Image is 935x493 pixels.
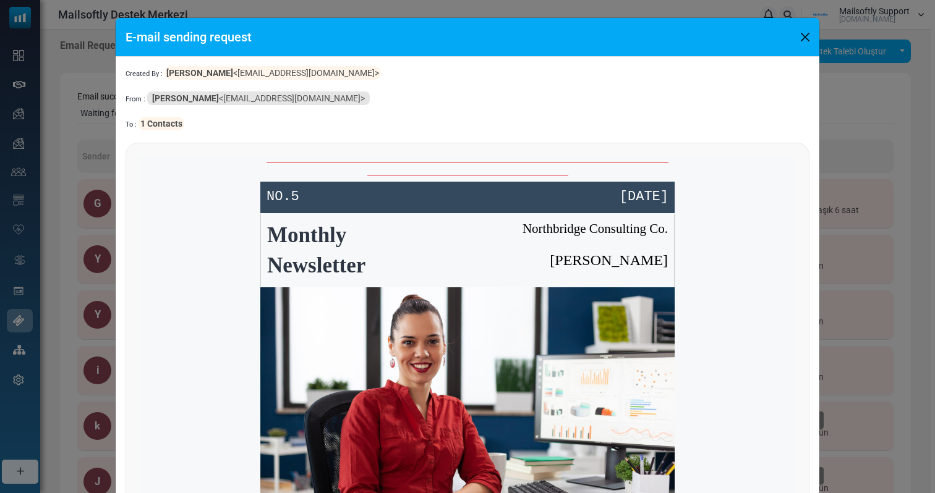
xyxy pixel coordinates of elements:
[267,253,365,277] strong: Newsletter
[620,189,668,204] span: [DATE]
[126,95,145,103] span: From :
[267,189,299,204] span: NO.5
[267,162,668,162] table: divider
[550,252,668,268] span: [PERSON_NAME]
[126,28,252,46] h5: E-mail sending request
[367,175,568,175] table: divider
[164,66,381,80] span: <[EMAIL_ADDRESS][DOMAIN_NAME]>
[140,119,182,129] b: 1 Contacts
[267,223,346,247] strong: Monthly
[796,28,814,46] button: Close
[147,91,370,105] span: <[EMAIL_ADDRESS][DOMAIN_NAME]>
[166,68,233,78] b: [PERSON_NAME]
[126,120,137,129] span: To :
[523,221,668,236] span: Northbridge Consulting Co.
[126,70,163,78] span: Created By :
[152,93,219,103] b: [PERSON_NAME]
